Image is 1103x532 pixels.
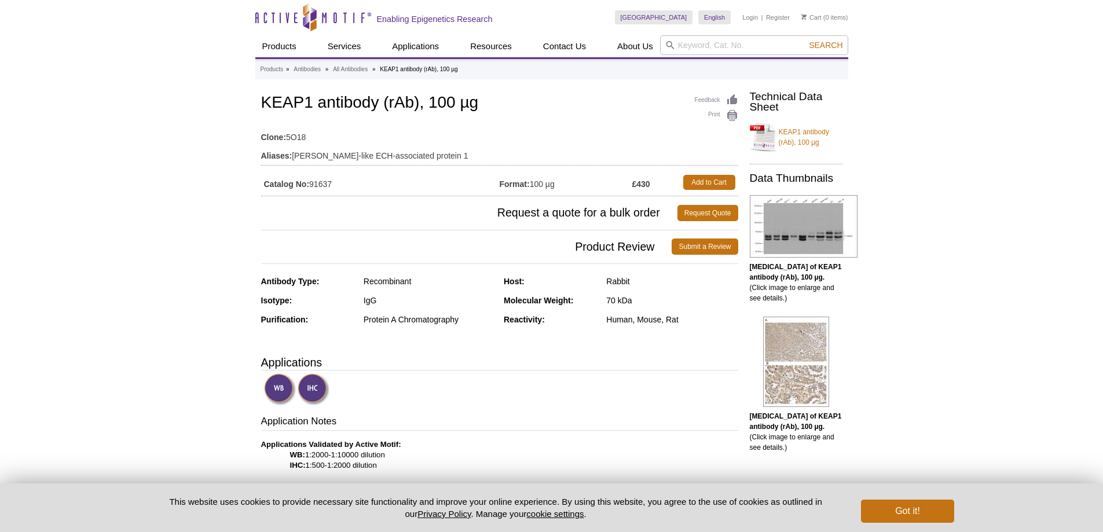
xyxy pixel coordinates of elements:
strong: IHC: [290,461,306,469]
h3: Immunogen [261,482,738,498]
a: Products [255,35,303,57]
a: Add to Cart [683,175,735,190]
strong: Molecular Weight: [504,296,573,305]
strong: Isotype: [261,296,292,305]
p: This website uses cookies to provide necessary site functionality and improve your online experie... [149,496,842,520]
strong: Reactivity: [504,315,545,324]
a: KEAP1 antibody (rAb), 100 µg [750,120,842,155]
b: [MEDICAL_DATA] of KEAP1 antibody (rAb), 100 µg. [750,412,842,431]
button: Got it! [861,500,954,523]
strong: Antibody Type: [261,277,320,286]
a: Print [695,109,738,122]
b: [MEDICAL_DATA] of KEAP1 antibody (rAb), 100 µg. [750,263,842,281]
a: Submit a Review [672,239,738,255]
h3: Applications [261,354,738,371]
a: Products [261,64,283,75]
div: IgG [364,295,495,306]
a: Register [766,13,790,21]
td: [PERSON_NAME]-like ECH-associated protein 1 [261,144,738,162]
span: Request a quote for a bulk order [261,205,677,221]
div: Recombinant [364,276,495,287]
a: Applications [385,35,446,57]
button: cookie settings [526,509,584,519]
div: 70 kDa [606,295,738,306]
strong: Catalog No: [264,179,310,189]
h2: Technical Data Sheet [750,91,842,112]
img: Immunohistochemistry Validated [298,373,329,405]
img: KEAP1 antibody (rAb), 100 µg tested by Western blot. [750,195,858,258]
a: Privacy Policy [417,509,471,519]
li: (0 items) [801,10,848,24]
a: Feedback [695,94,738,107]
div: Rabbit [606,276,738,287]
a: [GEOGRAPHIC_DATA] [615,10,693,24]
a: Resources [463,35,519,57]
b: Applications Validated by Active Motif: [261,440,401,449]
strong: Aliases: [261,151,292,161]
p: 1:2000-1:10000 dilution 1:500-1:2000 dilution [261,439,738,471]
td: 100 µg [500,172,632,193]
img: Western Blot Validated [264,373,296,405]
td: 91637 [261,172,500,193]
a: English [698,10,731,24]
h3: Application Notes [261,414,738,431]
h1: KEAP1 antibody (rAb), 100 µg [261,94,738,113]
strong: Host: [504,277,525,286]
a: Contact Us [536,35,593,57]
strong: £430 [632,179,650,189]
a: Login [742,13,758,21]
div: Protein A Chromatography [364,314,495,325]
li: » [325,66,329,72]
a: Antibodies [294,64,321,75]
input: Keyword, Cat. No. [660,35,848,55]
li: » [286,66,290,72]
strong: Format: [500,179,530,189]
p: (Click image to enlarge and see details.) [750,262,842,303]
a: Services [321,35,368,57]
img: KEAP1 antibody (rAb), 100 µg tested by immunohistochemistry. [763,317,829,407]
a: About Us [610,35,660,57]
li: » [372,66,376,72]
li: KEAP1 antibody (rAb), 100 µg [380,66,457,72]
td: 5O18 [261,125,738,144]
p: (Click image to enlarge and see details.) [750,411,842,453]
strong: Purification: [261,315,309,324]
a: All Antibodies [333,64,368,75]
a: Request Quote [677,205,738,221]
span: Search [809,41,842,50]
strong: WB: [290,450,305,459]
a: Cart [801,13,822,21]
strong: Clone: [261,132,287,142]
button: Search [805,40,846,50]
h2: Data Thumbnails [750,173,842,184]
img: Your Cart [801,14,807,20]
h2: Enabling Epigenetics Research [377,14,493,24]
li: | [761,10,763,24]
div: Human, Mouse, Rat [606,314,738,325]
span: Product Review [261,239,672,255]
